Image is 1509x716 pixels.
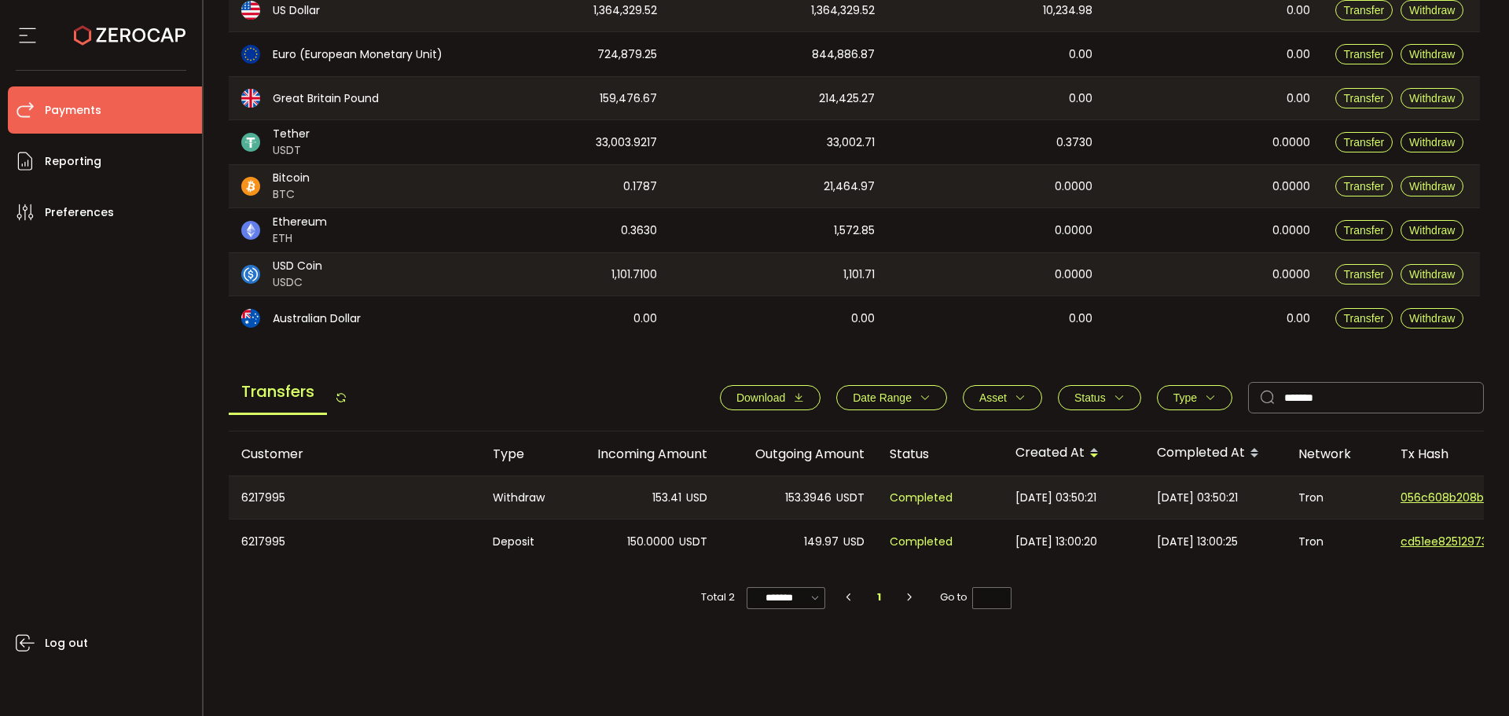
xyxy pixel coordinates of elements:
[1335,308,1393,329] button: Transfer
[241,265,260,284] img: usdc_portfolio.svg
[1015,533,1097,551] span: [DATE] 13:00:20
[865,586,894,608] li: 1
[1157,385,1232,410] button: Type
[1272,134,1310,152] span: 0.0000
[1430,641,1509,716] div: Chat Widget
[1287,90,1310,108] span: 0.00
[720,445,877,463] div: Outgoing Amount
[241,221,260,240] img: eth_portfolio.svg
[273,274,322,291] span: USDC
[843,533,865,551] span: USD
[1272,266,1310,284] span: 0.0000
[273,126,310,142] span: Tether
[686,489,707,507] span: USD
[480,476,563,519] div: Withdraw
[273,90,379,107] span: Great Britain Pound
[1401,88,1463,108] button: Withdraw
[241,45,260,64] img: eur_portfolio.svg
[1287,2,1310,20] span: 0.00
[1173,391,1197,404] span: Type
[834,222,875,240] span: 1,572.85
[480,520,563,564] div: Deposit
[804,533,839,551] span: 149.97
[229,520,480,564] div: 6217995
[241,89,260,108] img: gbp_portfolio.svg
[1058,385,1141,410] button: Status
[1344,136,1385,149] span: Transfer
[627,533,674,551] span: 150.0000
[593,2,657,20] span: 1,364,329.52
[701,586,735,608] span: Total 2
[273,258,322,274] span: USD Coin
[1409,4,1455,17] span: Withdraw
[1055,266,1092,284] span: 0.0000
[1401,44,1463,64] button: Withdraw
[1055,222,1092,240] span: 0.0000
[1069,46,1092,64] span: 0.00
[812,46,875,64] span: 844,886.87
[890,489,953,507] span: Completed
[1409,224,1455,237] span: Withdraw
[1335,220,1393,241] button: Transfer
[1069,90,1092,108] span: 0.00
[1287,46,1310,64] span: 0.00
[273,230,327,247] span: ETH
[1344,4,1385,17] span: Transfer
[1272,222,1310,240] span: 0.0000
[890,533,953,551] span: Completed
[1286,445,1388,463] div: Network
[273,310,361,327] span: Australian Dollar
[229,445,480,463] div: Customer
[1409,312,1455,325] span: Withdraw
[940,586,1012,608] span: Go to
[45,201,114,224] span: Preferences
[1157,533,1238,551] span: [DATE] 13:00:25
[273,170,310,186] span: Bitcoin
[1056,134,1092,152] span: 0.3730
[1015,489,1096,507] span: [DATE] 03:50:21
[1401,264,1463,285] button: Withdraw
[853,391,912,404] span: Date Range
[45,99,101,122] span: Payments
[1401,176,1463,196] button: Withdraw
[623,178,657,196] span: 0.1787
[563,445,720,463] div: Incoming Amount
[679,533,707,551] span: USDT
[1335,264,1393,285] button: Transfer
[1344,180,1385,193] span: Transfer
[241,1,260,20] img: usd_portfolio.svg
[1335,44,1393,64] button: Transfer
[824,178,875,196] span: 21,464.97
[1335,88,1393,108] button: Transfer
[273,214,327,230] span: Ethereum
[596,134,657,152] span: 33,003.9217
[1286,520,1388,564] div: Tron
[1344,92,1385,105] span: Transfer
[229,476,480,519] div: 6217995
[1344,48,1385,61] span: Transfer
[1286,476,1388,519] div: Tron
[45,150,101,173] span: Reporting
[1409,180,1455,193] span: Withdraw
[1074,391,1106,404] span: Status
[1043,2,1092,20] span: 10,234.98
[480,445,563,463] div: Type
[827,134,875,152] span: 33,002.71
[811,2,875,20] span: 1,364,329.52
[979,391,1007,404] span: Asset
[720,385,821,410] button: Download
[1144,440,1286,467] div: Completed At
[1401,132,1463,152] button: Withdraw
[819,90,875,108] span: 214,425.27
[1003,440,1144,467] div: Created At
[1272,178,1310,196] span: 0.0000
[241,133,260,152] img: usdt_portfolio.svg
[600,90,657,108] span: 159,476.67
[241,177,260,196] img: btc_portfolio.svg
[241,309,260,328] img: aud_portfolio.svg
[1409,92,1455,105] span: Withdraw
[1344,224,1385,237] span: Transfer
[1401,308,1463,329] button: Withdraw
[45,632,88,655] span: Log out
[611,266,657,284] span: 1,101.7100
